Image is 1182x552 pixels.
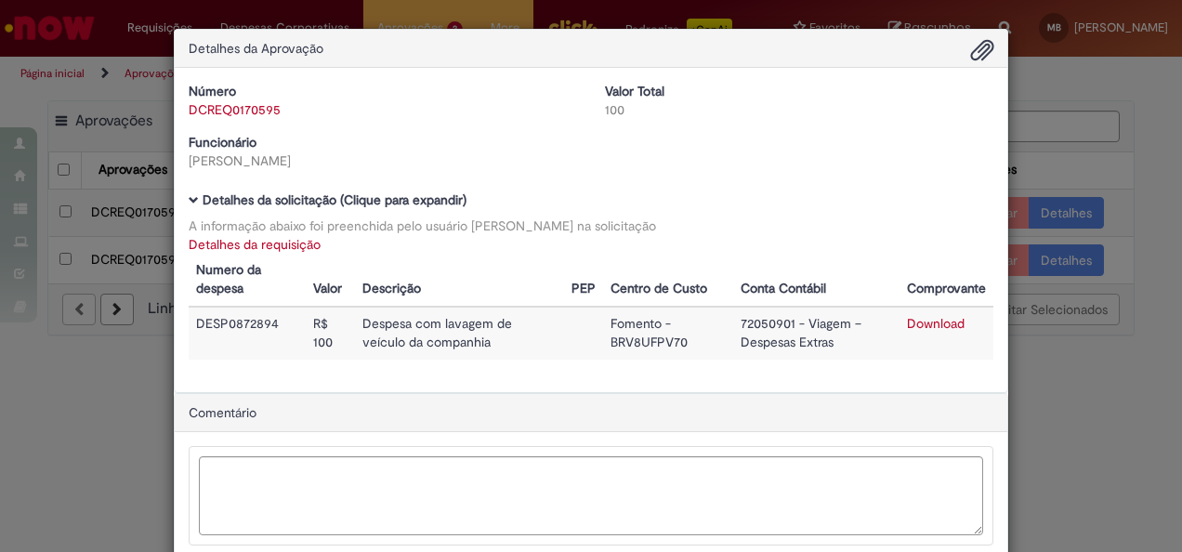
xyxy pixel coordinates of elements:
[900,254,993,307] th: Comprovante
[189,193,993,207] h5: Detalhes da solicitação (Clique para expandir)
[605,100,993,119] div: 100
[564,254,603,307] th: PEP
[603,254,733,307] th: Centro de Custo
[189,236,321,253] a: Detalhes da requisição
[733,254,900,307] th: Conta Contábil
[355,254,563,307] th: Descrição
[306,254,355,307] th: Valor
[189,83,236,99] b: Número
[189,217,993,235] div: A informação abaixo foi preenchida pelo usuário [PERSON_NAME] na solicitação
[605,83,664,99] b: Valor Total
[189,254,306,307] th: Numero da despesa
[189,40,323,57] span: Detalhes da Aprovação
[355,307,563,360] td: Despesa com lavagem de veículo da companhia
[189,404,256,421] span: Comentário
[733,307,900,360] td: 72050901 - Viagem – Despesas Extras
[306,307,355,360] td: R$ 100
[189,151,577,170] div: [PERSON_NAME]
[603,307,733,360] td: Fomento - BRV8UFPV70
[189,134,256,151] b: Funcionário
[203,191,466,208] b: Detalhes da solicitação (Clique para expandir)
[907,315,965,332] a: Download
[189,307,306,360] td: DESP0872894
[189,101,281,118] a: DCREQ0170595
